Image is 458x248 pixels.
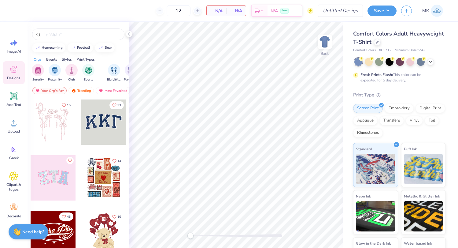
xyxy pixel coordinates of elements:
[353,30,444,46] span: Comfort Colors Adult Heavyweight T-Shirt
[67,104,71,107] span: 15
[48,64,62,82] button: filter button
[71,88,76,93] img: trending.gif
[32,87,67,94] div: Your Org's Fav
[360,72,393,77] strong: Fresh Prints Flash:
[22,229,44,235] strong: Need help?
[356,240,391,246] span: Glow in the Dark Ink
[117,215,121,218] span: 10
[65,64,78,82] button: filter button
[404,193,440,199] span: Metallic & Glitter Ink
[395,48,425,53] span: Minimum Order: 24 +
[65,64,78,82] div: filter for Club
[82,64,94,82] button: filter button
[404,201,443,231] img: Metallic & Glitter Ink
[68,87,94,94] div: Trending
[66,157,74,164] button: Like
[356,154,395,184] img: Standard
[419,5,446,17] a: MK
[111,67,117,74] img: Big Little Reveal Image
[319,36,331,48] img: Back
[98,88,103,93] img: most_fav.gif
[6,214,21,219] span: Decorate
[35,46,40,50] img: trend_line.gif
[42,46,63,49] div: homecoming
[85,67,92,74] img: Sports Image
[62,57,72,62] div: Styles
[35,67,42,74] img: Sorority Image
[167,5,190,16] input: – –
[59,212,73,221] button: Like
[271,8,278,14] span: N/A
[422,7,429,14] span: MK
[124,64,138,82] button: filter button
[42,31,120,37] input: Try "Alpha"
[356,201,395,231] img: Neon Ink
[59,101,73,109] button: Like
[404,240,432,246] span: Water based Ink
[35,88,40,93] img: most_fav.gif
[107,64,121,82] div: filter for Big Little Reveal
[282,9,287,13] span: Free
[353,92,446,99] div: Print Type
[77,46,90,49] div: football
[404,146,417,152] span: Puff Ink
[107,77,121,82] span: Big Little Reveal
[385,104,414,113] div: Embroidery
[32,77,44,82] span: Sorority
[404,154,443,184] img: Puff Ink
[6,102,21,107] span: Add Text
[84,77,93,82] span: Sports
[68,67,75,74] img: Club Image
[48,64,62,82] div: filter for Fraternity
[321,51,329,56] div: Back
[368,6,397,16] button: Save
[124,64,138,82] div: filter for Parent's Weekend
[67,215,71,218] span: 45
[379,116,404,125] div: Transfers
[353,116,378,125] div: Applique
[356,193,371,199] span: Neon Ink
[34,57,42,62] div: Orgs
[127,67,135,74] img: Parent's Weekend Image
[406,116,423,125] div: Vinyl
[46,57,57,62] div: Events
[71,46,76,50] img: trend_line.gif
[353,48,376,53] span: Comfort Colors
[117,160,121,163] span: 14
[124,77,138,82] span: Parent's Weekend
[425,116,439,125] div: Foil
[4,182,24,192] span: Clipart & logos
[230,8,242,14] span: N/A
[68,43,93,52] button: football
[109,157,124,165] button: Like
[117,104,121,107] span: 33
[51,67,58,74] img: Fraternity Image
[360,72,436,83] div: This color can be expedited for 5 day delivery.
[9,156,19,160] span: Greek
[318,5,363,17] input: Untitled Design
[32,64,44,82] div: filter for Sorority
[68,77,75,82] span: Club
[109,212,124,221] button: Like
[32,43,65,52] button: homecoming
[353,128,383,137] div: Rhinestones
[356,146,372,152] span: Standard
[109,101,124,109] button: Like
[96,87,130,94] div: Most Favorited
[353,104,383,113] div: Screen Print
[8,129,20,134] span: Upload
[187,233,194,239] div: Accessibility label
[416,104,445,113] div: Digital Print
[210,8,223,14] span: N/A
[7,49,21,54] span: Image AI
[431,5,443,17] img: Maria Karim
[82,64,94,82] div: filter for Sports
[105,46,112,49] div: bear
[98,46,103,50] img: trend_line.gif
[76,57,95,62] div: Print Types
[107,64,121,82] button: filter button
[7,76,20,81] span: Designs
[48,77,62,82] span: Fraternity
[379,48,392,53] span: # C1717
[95,43,115,52] button: bear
